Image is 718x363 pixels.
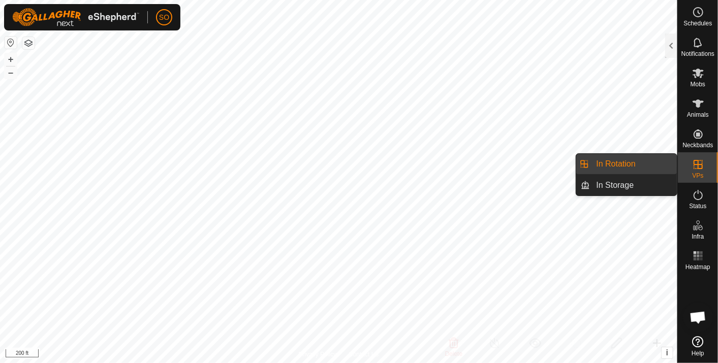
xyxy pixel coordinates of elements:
span: In Storage [597,179,634,191]
button: Map Layers [22,37,35,49]
div: Open chat [683,302,713,333]
a: Help [678,332,718,360]
a: In Rotation [590,154,677,174]
span: In Rotation [597,158,636,170]
li: In Storage [576,175,677,195]
button: + [5,53,17,65]
span: SO [159,12,169,23]
a: Privacy Policy [298,350,336,359]
button: Reset Map [5,37,17,49]
span: Notifications [681,51,714,57]
span: VPs [692,173,703,179]
span: Schedules [683,20,712,26]
span: Help [692,350,704,356]
button: i [662,347,673,358]
button: – [5,67,17,79]
span: Infra [692,234,704,240]
li: In Rotation [576,154,677,174]
span: Heatmap [685,264,710,270]
span: Status [689,203,706,209]
span: Neckbands [682,142,713,148]
a: Contact Us [349,350,379,359]
a: In Storage [590,175,677,195]
img: Gallagher Logo [12,8,139,26]
span: i [666,348,668,357]
span: Mobs [691,81,705,87]
span: Animals [687,112,709,118]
